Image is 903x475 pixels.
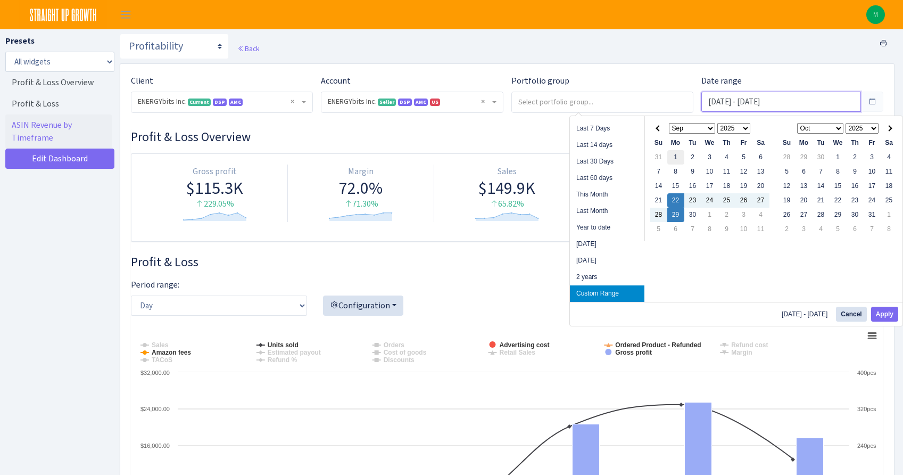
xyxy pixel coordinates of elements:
[830,165,847,179] td: 8
[701,222,718,236] td: 8
[718,150,735,165] td: 4
[667,136,684,150] th: Mo
[268,349,321,356] tspan: Estimated payout
[778,150,796,165] td: 28
[5,149,114,169] a: Edit Dashboard
[292,198,429,210] div: 71.30%
[813,193,830,208] td: 21
[481,96,485,107] span: Remove all items
[881,179,898,193] td: 18
[438,166,576,178] div: Sales
[188,99,211,106] span: Current
[847,208,864,222] td: 30
[866,5,885,24] a: M
[881,165,898,179] td: 11
[684,165,701,179] td: 9
[830,150,847,165] td: 1
[152,341,169,349] tspan: Sales
[735,136,752,150] th: Fr
[684,222,701,236] td: 7
[615,341,701,349] tspan: Ordered Product - Refunded
[735,179,752,193] td: 19
[570,219,644,236] li: Year to date
[752,193,769,208] td: 27
[570,203,644,219] li: Last Month
[864,150,881,165] td: 3
[384,349,427,356] tspan: Cost of goods
[499,349,535,356] tspan: Retail Sales
[131,129,883,145] h3: Widget #30
[138,96,300,107] span: ENERGYbits Inc. <span class="badge badge-success">Current</span><span class="badge badge-primary"...
[570,269,644,285] li: 2 years
[871,307,898,322] button: Apply
[140,370,170,376] text: $32,000.00
[414,99,428,106] span: AMC
[667,150,684,165] td: 1
[701,179,718,193] td: 17
[881,208,898,222] td: 1
[438,178,576,198] div: $149.9K
[268,341,299,349] tspan: Units sold
[5,114,112,149] a: ASIN Revenue by Timeframe
[718,165,735,179] td: 11
[384,341,405,349] tspan: Orders
[701,165,718,179] td: 10
[847,193,864,208] td: 23
[684,179,701,193] td: 16
[152,349,191,356] tspan: Amazon fees
[830,179,847,193] td: 15
[131,92,312,112] span: ENERGYbits Inc. <span class="badge badge-success">Current</span><span class="badge badge-primary"...
[847,136,864,150] th: Th
[718,179,735,193] td: 18
[701,150,718,165] td: 3
[796,179,813,193] td: 13
[152,356,172,364] tspan: TACoS
[213,99,227,106] span: DSP
[830,193,847,208] td: 22
[731,341,768,349] tspan: Refund cost
[570,137,644,153] li: Last 14 days
[735,208,752,222] td: 3
[321,92,502,112] span: ENERGYbits Inc. <span class="badge badge-success">Seller</span><span class="badge badge-primary">...
[650,150,667,165] td: 31
[229,99,243,106] span: AMC
[718,136,735,150] th: Th
[650,165,667,179] td: 7
[866,5,885,24] img: Michael Sette
[701,193,718,208] td: 24
[684,208,701,222] td: 30
[438,198,576,210] div: 65.82%
[5,93,112,114] a: Profit & Loss
[847,222,864,236] td: 6
[570,252,644,269] li: [DATE]
[650,208,667,222] td: 28
[796,193,813,208] td: 20
[718,222,735,236] td: 9
[650,222,667,236] td: 5
[667,179,684,193] td: 15
[752,208,769,222] td: 4
[864,193,881,208] td: 24
[430,99,440,106] span: US
[146,166,283,178] div: Gross profit
[570,170,644,186] li: Last 60 days
[830,222,847,236] td: 5
[615,349,652,356] tspan: Gross profit
[881,222,898,236] td: 8
[735,222,752,236] td: 10
[778,222,796,236] td: 2
[570,236,644,252] li: [DATE]
[667,222,684,236] td: 6
[864,165,881,179] td: 10
[778,208,796,222] td: 26
[864,222,881,236] td: 7
[667,165,684,179] td: 8
[857,406,876,412] text: 320pcs
[836,307,866,322] button: Cancel
[752,165,769,179] td: 13
[881,136,898,150] th: Sa
[292,166,429,178] div: Margin
[512,92,693,111] input: Select portfolio group...
[131,75,153,87] label: Client
[778,165,796,179] td: 5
